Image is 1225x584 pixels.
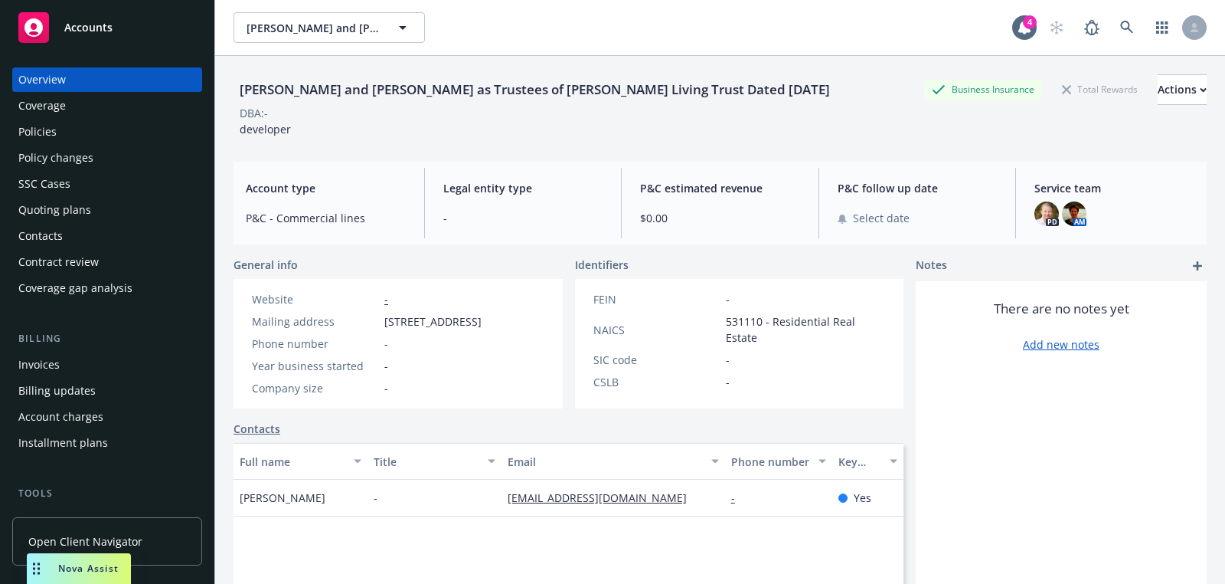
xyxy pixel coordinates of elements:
button: Full name [234,443,367,480]
span: - [374,490,377,506]
a: Policy changes [12,146,202,170]
a: SSC Cases [12,172,202,196]
a: Installment plans [12,431,202,455]
div: Company size [252,380,378,396]
div: Overview [18,67,66,92]
a: Contacts [234,421,280,437]
a: Contacts [12,224,202,248]
a: [EMAIL_ADDRESS][DOMAIN_NAME] [508,490,699,505]
a: Start snowing [1041,12,1072,43]
a: Contract review [12,250,202,274]
span: Yes [854,490,871,506]
span: 531110 - Residential Real Estate [726,313,886,346]
span: $0.00 [640,210,800,226]
button: Nova Assist [27,553,131,584]
span: developer [240,122,291,136]
div: Invoices [18,353,60,377]
span: - [443,210,603,226]
a: Invoices [12,353,202,377]
div: Billing updates [18,379,96,403]
div: SIC code [593,352,720,368]
div: Phone number [731,454,809,470]
span: - [726,291,730,307]
a: Coverage gap analysis [12,276,202,300]
span: Legal entity type [443,180,603,196]
div: Drag to move [27,553,46,584]
button: Title [367,443,501,480]
div: CSLB [593,374,720,390]
span: Select date [853,210,910,226]
div: Coverage [18,94,66,118]
div: SSC Cases [18,172,70,196]
div: Contract review [18,250,99,274]
a: Report a Bug [1076,12,1107,43]
div: Actions [1158,75,1207,104]
img: photo [1062,202,1086,226]
span: [PERSON_NAME] [240,490,325,506]
div: Policies [18,120,57,144]
div: DBA: - [240,105,268,121]
span: [PERSON_NAME] and [PERSON_NAME] as Trustees of [PERSON_NAME] Living Trust Dated [DATE] [247,20,379,36]
div: Policy changes [18,146,93,170]
div: Account charges [18,405,103,429]
span: - [384,336,388,352]
a: Switch app [1147,12,1178,43]
div: [PERSON_NAME] and [PERSON_NAME] as Trustees of [PERSON_NAME] Living Trust Dated [DATE] [234,80,836,100]
div: Website [252,291,378,307]
span: P&C estimated revenue [640,180,800,196]
span: - [384,358,388,374]
div: Phone number [252,336,378,352]
div: Key contact [838,454,880,470]
div: Year business started [252,358,378,374]
span: Accounts [64,21,113,34]
div: Installment plans [18,431,108,455]
div: Full name [240,454,345,470]
a: Quoting plans [12,198,202,222]
div: Mailing address [252,313,378,330]
a: Account charges [12,405,202,429]
div: Business Insurance [924,80,1042,99]
span: - [726,374,730,390]
a: Coverage [12,94,202,118]
a: Billing updates [12,379,202,403]
button: Actions [1158,74,1207,105]
span: Service team [1034,180,1194,196]
div: Quoting plans [18,198,91,222]
div: FEIN [593,291,720,307]
div: NAICS [593,322,720,338]
span: Account type [246,180,406,196]
div: Email [508,454,702,470]
div: Contacts [18,224,63,248]
a: - [731,490,747,505]
div: Total Rewards [1054,80,1145,99]
span: Notes [916,257,947,275]
span: - [384,380,388,396]
button: Phone number [725,443,832,480]
a: add [1188,257,1207,275]
span: Nova Assist [58,562,119,575]
span: - [726,352,730,368]
div: 4 [1023,15,1037,29]
a: Accounts [12,6,202,49]
div: Tools [12,486,202,501]
span: There are no notes yet [994,300,1129,318]
span: [STREET_ADDRESS] [384,313,482,330]
span: P&C - Commercial lines [246,210,406,226]
a: Policies [12,120,202,144]
img: photo [1034,202,1059,226]
a: Overview [12,67,202,92]
a: - [384,292,388,307]
div: Billing [12,331,202,346]
button: Email [501,443,725,480]
a: Add new notes [1023,336,1099,353]
span: Open Client Navigator [28,533,142,550]
div: Coverage gap analysis [18,276,132,300]
button: [PERSON_NAME] and [PERSON_NAME] as Trustees of [PERSON_NAME] Living Trust Dated [DATE] [234,12,425,43]
a: Search [1112,12,1142,43]
button: Key contact [832,443,903,480]
span: General info [234,257,298,273]
span: P&C follow up date [838,180,998,196]
span: Identifiers [575,257,629,273]
div: Title [374,454,479,470]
